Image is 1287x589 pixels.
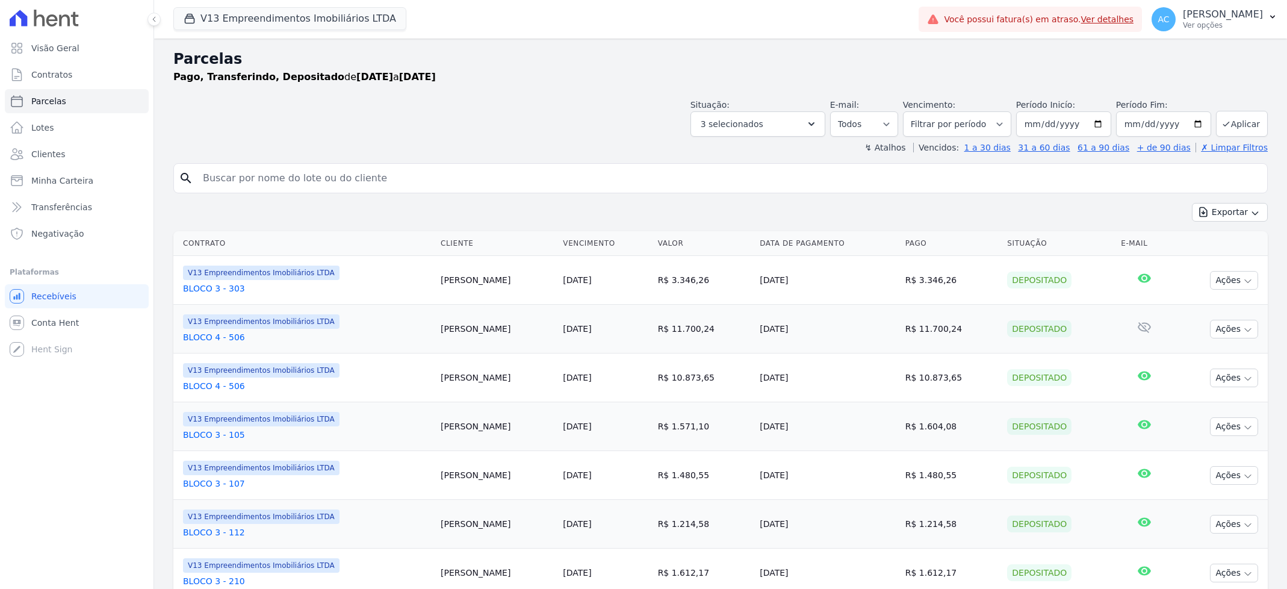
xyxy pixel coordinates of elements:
[563,324,591,334] a: [DATE]
[653,500,755,549] td: R$ 1.214,58
[653,231,755,256] th: Valor
[1210,417,1258,436] button: Ações
[183,282,431,294] a: BLOCO 3 - 303
[183,331,431,343] a: BLOCO 4 - 506
[563,470,591,480] a: [DATE]
[830,100,860,110] label: E-mail:
[1210,466,1258,485] button: Ações
[31,69,72,81] span: Contratos
[5,222,149,246] a: Negativação
[901,500,1003,549] td: R$ 1.214,58
[31,201,92,213] span: Transferências
[1210,515,1258,534] button: Ações
[183,412,340,426] span: V13 Empreendimentos Imobiliários LTDA
[563,373,591,382] a: [DATE]
[1142,2,1287,36] button: AC [PERSON_NAME] Ver opções
[436,305,558,354] td: [PERSON_NAME]
[31,175,93,187] span: Minha Carteira
[1137,143,1191,152] a: + de 90 dias
[901,402,1003,451] td: R$ 1.604,08
[5,311,149,335] a: Conta Hent
[563,519,591,529] a: [DATE]
[436,451,558,500] td: [PERSON_NAME]
[901,231,1003,256] th: Pago
[1192,203,1268,222] button: Exportar
[436,500,558,549] td: [PERSON_NAME]
[913,143,959,152] label: Vencidos:
[755,402,901,451] td: [DATE]
[1016,100,1075,110] label: Período Inicío:
[436,231,558,256] th: Cliente
[690,111,825,137] button: 3 selecionados
[183,380,431,392] a: BLOCO 4 - 506
[436,402,558,451] td: [PERSON_NAME]
[690,100,730,110] label: Situação:
[755,305,901,354] td: [DATE]
[31,317,79,329] span: Conta Hent
[10,265,144,279] div: Plataformas
[901,305,1003,354] td: R$ 11.700,24
[755,451,901,500] td: [DATE]
[5,169,149,193] a: Minha Carteira
[183,363,340,378] span: V13 Empreendimentos Imobiliários LTDA
[436,354,558,402] td: [PERSON_NAME]
[1210,320,1258,338] button: Ações
[653,305,755,354] td: R$ 11.700,24
[173,7,406,30] button: V13 Empreendimentos Imobiliários LTDA
[1116,231,1172,256] th: E-mail
[1007,564,1071,581] div: Depositado
[1007,418,1071,435] div: Depositado
[1018,143,1070,152] a: 31 a 60 dias
[964,143,1011,152] a: 1 a 30 dias
[1007,272,1071,288] div: Depositado
[1210,271,1258,290] button: Ações
[183,461,340,475] span: V13 Empreendimentos Imobiliários LTDA
[173,231,436,256] th: Contrato
[901,256,1003,305] td: R$ 3.346,26
[1183,8,1263,20] p: [PERSON_NAME]
[173,48,1268,70] h2: Parcelas
[701,117,763,131] span: 3 selecionados
[183,558,340,573] span: V13 Empreendimentos Imobiliários LTDA
[436,256,558,305] td: [PERSON_NAME]
[183,575,431,587] a: BLOCO 3 - 210
[901,451,1003,500] td: R$ 1.480,55
[1007,516,1071,532] div: Depositado
[183,526,431,538] a: BLOCO 3 - 112
[563,422,591,431] a: [DATE]
[1007,467,1071,484] div: Depositado
[1007,369,1071,386] div: Depositado
[1081,14,1134,24] a: Ver detalhes
[31,290,76,302] span: Recebíveis
[5,89,149,113] a: Parcelas
[1196,143,1268,152] a: ✗ Limpar Filtros
[31,42,79,54] span: Visão Geral
[31,95,66,107] span: Parcelas
[5,142,149,166] a: Clientes
[864,143,905,152] label: ↯ Atalhos
[196,166,1262,190] input: Buscar por nome do lote ou do cliente
[755,500,901,549] td: [DATE]
[1007,320,1071,337] div: Depositado
[755,231,901,256] th: Data de Pagamento
[653,402,755,451] td: R$ 1.571,10
[653,354,755,402] td: R$ 10.873,65
[179,171,193,185] i: search
[1078,143,1129,152] a: 61 a 90 dias
[563,275,591,285] a: [DATE]
[183,266,340,280] span: V13 Empreendimentos Imobiliários LTDA
[173,70,436,84] p: de a
[183,429,431,441] a: BLOCO 3 - 105
[5,284,149,308] a: Recebíveis
[183,478,431,490] a: BLOCO 3 - 107
[1116,99,1211,111] label: Período Fim:
[1210,369,1258,387] button: Ações
[5,63,149,87] a: Contratos
[31,148,65,160] span: Clientes
[183,510,340,524] span: V13 Empreendimentos Imobiliários LTDA
[31,228,84,240] span: Negativação
[183,314,340,329] span: V13 Empreendimentos Imobiliários LTDA
[901,354,1003,402] td: R$ 10.873,65
[173,71,344,83] strong: Pago, Transferindo, Depositado
[5,195,149,219] a: Transferências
